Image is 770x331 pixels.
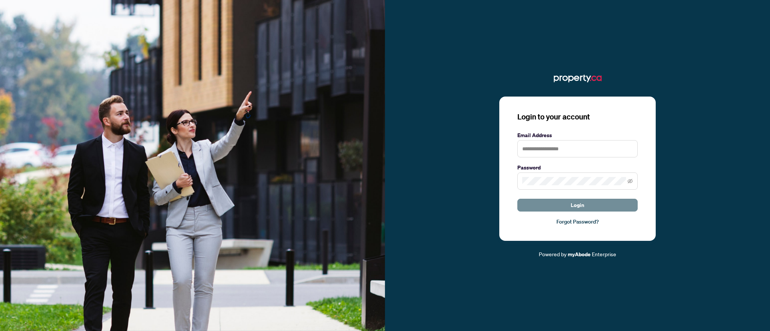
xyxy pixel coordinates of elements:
[571,199,584,211] span: Login
[628,178,633,184] span: eye-invisible
[517,112,638,122] h3: Login to your account
[517,199,638,212] button: Login
[554,73,602,85] img: ma-logo
[568,250,591,258] a: myAbode
[539,251,567,257] span: Powered by
[517,131,638,139] label: Email Address
[517,163,638,172] label: Password
[592,251,616,257] span: Enterprise
[517,218,638,226] a: Forgot Password?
